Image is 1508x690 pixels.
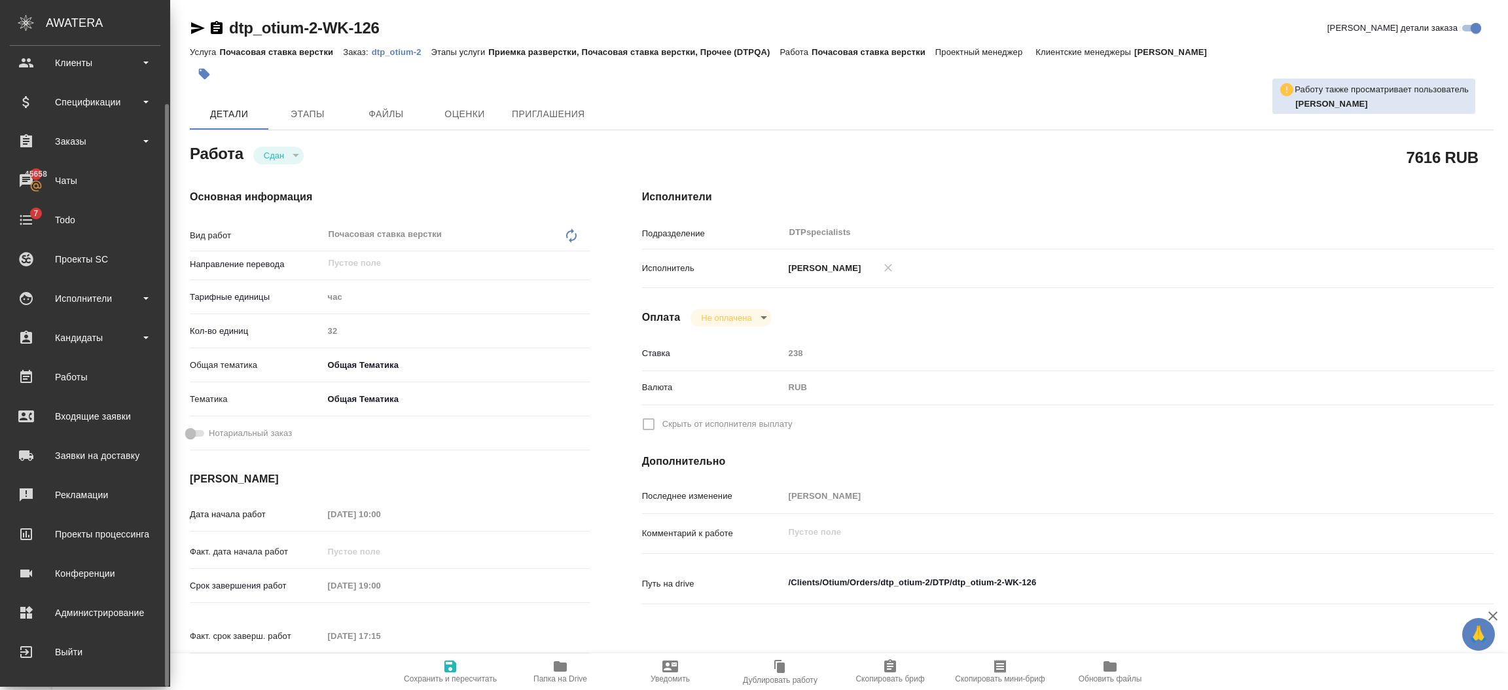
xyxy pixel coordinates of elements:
span: Дублировать работу [743,676,817,685]
p: Работа [780,47,812,57]
p: Дата начала работ [190,508,323,521]
button: Скопировать бриф [835,653,945,690]
a: Работы [3,361,167,393]
input: Пустое поле [323,505,438,524]
input: Пустое поле [323,576,438,595]
h2: 7616 RUB [1407,146,1479,168]
span: Папка на Drive [533,674,587,683]
div: Работы [10,367,160,387]
p: Путь на drive [642,577,784,590]
div: RUB [784,376,1423,399]
h2: Работа [190,141,243,164]
div: Кандидаты [10,328,160,348]
a: Входящие заявки [3,400,167,433]
span: Этапы [276,106,339,122]
button: Обновить файлы [1055,653,1165,690]
div: Администрирование [10,603,160,623]
p: Кол-во единиц [190,325,323,338]
button: Добавить тэг [190,60,219,88]
p: Срок завершения работ [190,579,323,592]
span: Обновить файлы [1079,674,1142,683]
textarea: /Clients/Оtium/Orders/dtp_otium-2/DTP/dtp_otium-2-WK-126 [784,572,1423,594]
button: Скопировать ссылку [209,20,224,36]
button: Сохранить и пересчитать [395,653,505,690]
div: Todo [10,210,160,230]
span: Скопировать мини-бриф [955,674,1045,683]
button: Не оплачена [697,312,755,323]
input: Пустое поле [784,486,1423,505]
p: Почасовая ставка верстки [219,47,343,57]
p: Последнее изменение [642,490,784,503]
h4: Основная информация [190,189,590,205]
p: Климентовский Константин [1295,98,1469,111]
a: Конференции [3,557,167,590]
p: Исполнитель [642,262,784,275]
div: Сдан [691,309,771,327]
a: Администрирование [3,596,167,629]
a: Рекламации [3,479,167,511]
div: Конференции [10,564,160,583]
p: dtp_otium-2 [372,47,431,57]
div: Проекты процессинга [10,524,160,544]
div: Общая Тематика [323,388,590,410]
div: час [323,286,590,308]
button: Сдан [260,150,288,161]
span: Нотариальный заказ [209,427,292,440]
button: Папка на Drive [505,653,615,690]
div: Заказы [10,132,160,151]
button: Скопировать ссылку для ЯМессенджера [190,20,206,36]
div: Чаты [10,171,160,191]
div: Проекты SC [10,249,160,269]
span: Сохранить и пересчитать [404,674,497,683]
a: 45658Чаты [3,164,167,197]
p: Факт. срок заверш. работ [190,630,323,643]
p: Факт. дата начала работ [190,545,323,558]
p: Почасовая ставка верстки [812,47,935,57]
p: [PERSON_NAME] [1134,47,1217,57]
h4: Исполнители [642,189,1494,205]
input: Пустое поле [323,626,438,645]
a: Заявки на доставку [3,439,167,472]
div: Общая Тематика [323,354,590,376]
p: Направление перевода [190,258,323,271]
a: Проекты SC [3,243,167,276]
p: Подразделение [642,227,784,240]
h4: [PERSON_NAME] [190,471,590,487]
p: Валюта [642,381,784,394]
div: Клиенты [10,53,160,73]
button: Уведомить [615,653,725,690]
p: Ставка [642,347,784,360]
div: Исполнители [10,289,160,308]
a: dtp_otium-2-WK-126 [229,19,380,37]
div: Выйти [10,642,160,662]
div: Входящие заявки [10,407,160,426]
span: Уведомить [651,674,690,683]
p: [PERSON_NAME] [784,262,861,275]
p: Заказ: [343,47,371,57]
p: Общая тематика [190,359,323,372]
input: Пустое поле [323,321,590,340]
button: Дублировать работу [725,653,835,690]
span: Скопировать бриф [855,674,924,683]
span: Скрыть от исполнителя выплату [662,418,793,431]
p: Клиентские менеджеры [1035,47,1134,57]
p: Комментарий к работе [642,527,784,540]
span: 🙏 [1467,621,1490,648]
a: 7Todo [3,204,167,236]
span: Файлы [355,106,418,122]
h4: Дополнительно [642,454,1494,469]
a: dtp_otium-2 [372,46,431,57]
h4: Оплата [642,310,681,325]
input: Пустое поле [784,344,1423,363]
span: Приглашения [512,106,585,122]
p: Тарифные единицы [190,291,323,304]
p: Приемка разверстки, Почасовая ставка верстки, Прочее (DTPQA) [488,47,780,57]
p: Работу также просматривает пользователь [1295,83,1469,96]
input: Пустое поле [327,255,559,271]
span: 7 [26,207,46,220]
div: Рекламации [10,485,160,505]
div: Заявки на доставку [10,446,160,465]
span: [PERSON_NAME] детали заказа [1327,22,1458,35]
p: Тематика [190,393,323,406]
p: Вид работ [190,229,323,242]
